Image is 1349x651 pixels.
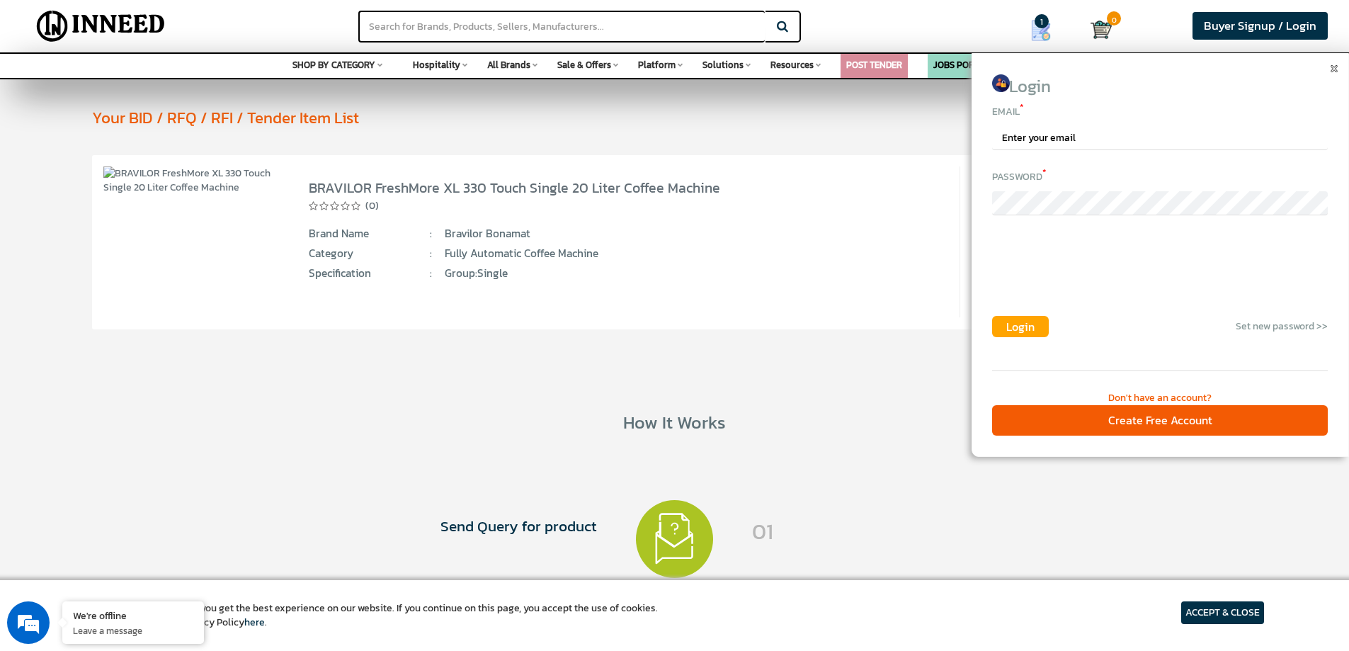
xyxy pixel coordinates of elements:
[1030,20,1052,41] img: Show My Quotes
[1204,17,1316,35] span: Buyer Signup / Login
[111,371,180,381] em: Driven by SalesIQ
[309,246,432,261] span: Category
[992,391,1328,405] div: Don't have an account?
[1193,12,1328,40] a: Buyer Signup / Login
[992,126,1328,150] input: Enter your email
[1331,65,1338,72] img: close icon
[992,247,1207,302] iframe: reCAPTCHA
[232,7,266,41] div: Minimize live chat window
[430,246,432,261] span: :
[638,58,676,72] span: Platform
[309,226,432,242] span: Brand Name
[430,266,432,281] span: :
[1091,19,1112,40] img: Cart
[445,246,814,261] span: Fully Automatic Coffee Machine
[73,608,193,622] div: We're offline
[365,199,379,213] span: (0)
[92,106,1322,129] div: Your BID / RFQ / RFI / Tender Item List
[445,266,814,281] span: Group:Single
[636,500,714,578] img: 1.svg
[1003,14,1091,47] a: my Quotes 1
[309,177,720,198] a: BRAVILOR FreshMore XL 330 Touch Single 20 Liter Coffee Machine
[25,9,177,44] img: Inneed.Market
[430,226,432,242] span: :
[846,58,902,72] a: POST TENDER
[1236,319,1328,334] a: Set new password >>
[1009,74,1051,98] span: Login
[752,516,1063,547] span: 01
[445,226,814,242] span: Bravilor Bonamat
[1107,11,1121,26] span: 0
[24,85,59,93] img: logo_Zg8I0qSkbAqR2WFHt3p6CTuqpyXMFPubPcD2OT02zFN43Cy9FUNNG3NEPhM_Q1qe_.png
[74,79,238,98] div: Leave a message
[557,58,611,72] span: Sale & Offers
[487,58,530,72] span: All Brands
[1091,14,1104,45] a: Cart 0
[85,601,658,630] article: We use cookies to ensure you get the best experience on our website. If you continue on this page...
[7,387,270,436] textarea: Type your message and click 'Submit'
[933,58,990,72] a: JOBS PORTAL
[992,167,1328,184] div: Password
[358,11,765,43] input: Search for Brands, Products, Sellers, Manufacturers...
[98,372,108,380] img: salesiqlogo_leal7QplfZFryJ6FIlVepeu7OftD7mt8q6exU6-34PB8prfIgodN67KcxXM9Y7JQ_.png
[286,516,597,537] span: Send Query for product
[413,58,460,72] span: Hospitality
[1035,14,1049,28] span: 1
[309,266,432,281] span: Specification
[992,102,1328,119] div: Email
[702,58,744,72] span: Solutions
[103,166,275,195] img: BRAVILOR FreshMore XL 330 Touch Single 20 Liter Coffee Machine
[770,58,814,72] span: Resources
[992,316,1049,337] button: Login
[30,179,247,322] span: We are offline. Please leave us a message.
[1006,318,1035,335] span: Login
[244,615,265,630] a: here
[1181,601,1264,624] article: ACCEPT & CLOSE
[27,409,1322,435] div: How It Works
[292,58,375,72] span: SHOP BY CATEGORY
[207,436,257,455] em: Submit
[992,74,1010,92] img: login icon
[73,624,193,637] p: Leave a message
[992,405,1328,436] div: Create Free Account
